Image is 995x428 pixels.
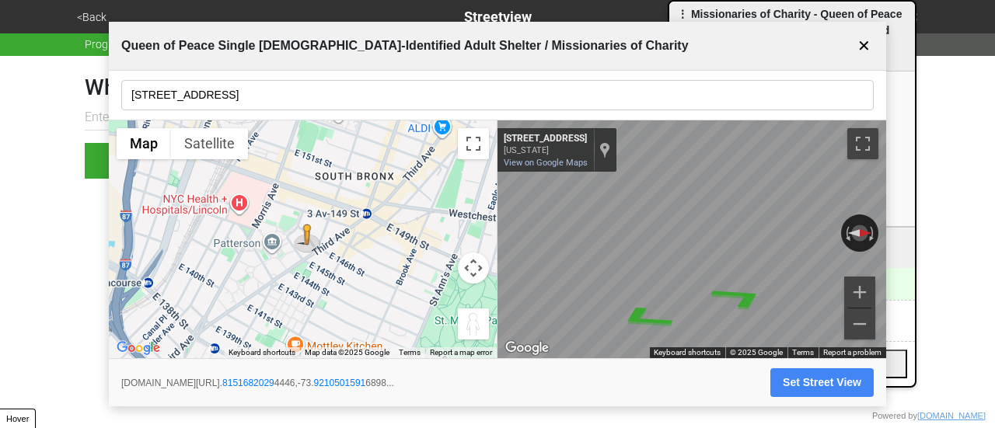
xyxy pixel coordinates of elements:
span: Map data ©2025 Google [305,349,389,357]
span: Streetview [464,9,532,25]
a: Report a problem [823,349,882,357]
a: 9210501591 [314,378,366,388]
button: Drag Pegman onto the map to open Street View [458,308,489,339]
button: Zoom in [844,277,875,308]
button: Toggle fullscreen view [847,128,878,159]
button: Set Street View [770,368,874,397]
img: Google [113,338,164,358]
path: Go Northwest, E 146th St [685,278,795,315]
div: [US_STATE] [504,145,587,155]
button: Rotate counterclockwise [841,214,852,252]
div: [STREET_ADDRESS] [504,133,587,145]
a: Open this area in Google Maps (opens a new window) [501,338,553,358]
button: Rotate clockwise [868,214,878,252]
span: Queen of Peace Single [DEMOGRAPHIC_DATA]-Identified Adult Shelter / Missionaries of Charity [121,37,689,55]
button: Keyboard shortcuts [229,348,295,359]
button: Keyboard shortcuts [654,348,721,359]
a: Open this area in Google Maps (opens a new window) [113,338,164,358]
span: ⋮ Missionaries of Charity - Queen of Peace Single [DEMOGRAPHIC_DATA]-Identified Adult Shelter [677,8,902,58]
div: Map [497,120,886,359]
span: Progress 6 / 7 completed [85,37,196,53]
h1: What is the streetview for this location (leave blank for default)? [85,75,707,101]
a: Terms (opens in new tab) [792,349,814,357]
span: © 2025 Google [730,349,783,357]
button: OK [85,143,162,179]
button: Reset the view [841,225,878,241]
input: Enter the google map streetview url [85,105,707,130]
img: Google [501,338,553,358]
button: Show satellite imagery [171,128,248,159]
button: Zoom out [844,308,875,339]
div: Street View [497,120,886,359]
a: 8151682029 [222,378,274,388]
a: View on Google Maps [504,158,588,168]
div: Powered by [872,409,986,423]
button: Map camera controls [458,252,489,284]
input: Search for a location... [121,80,874,110]
a: Show location on map [599,141,610,158]
a: [DOMAIN_NAME] [917,411,986,420]
a: Report a map error [430,349,492,357]
path: Go Southeast, E 146th St [588,299,699,336]
button: <Back [72,9,111,26]
button: Toggle fullscreen view [458,128,489,159]
span: [DOMAIN_NAME][URL]. 4446,-73. 6898... [121,376,394,390]
a: Terms (opens in new tab) [399,349,421,357]
button: ✕ [854,31,874,61]
button: Show street map [117,128,171,159]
